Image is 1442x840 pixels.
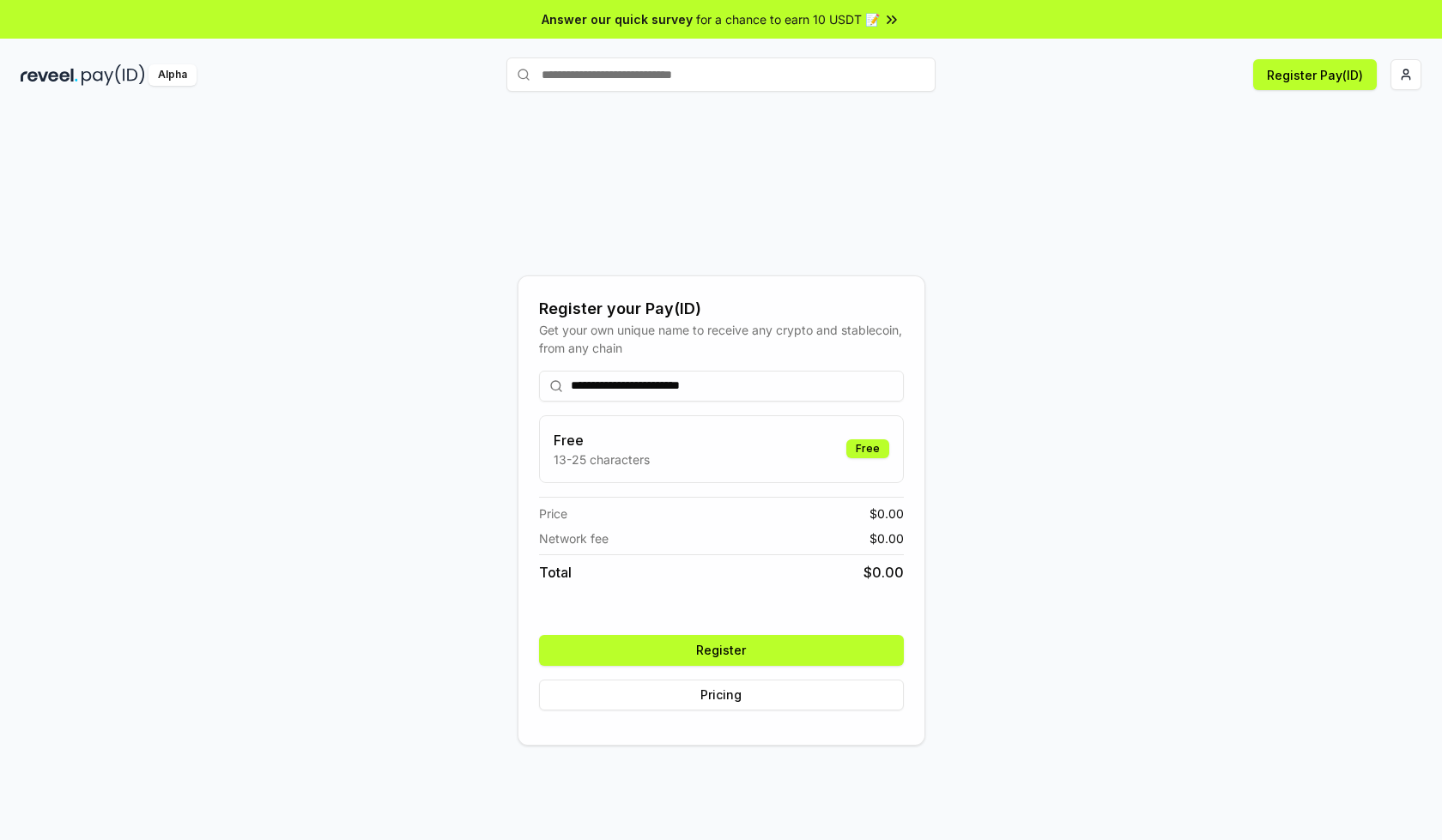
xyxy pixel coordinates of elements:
img: pay_id [82,64,145,86]
span: Network fee [539,529,609,547]
button: Pricing [539,680,904,710]
img: reveel_dark [21,64,78,86]
div: Get your own unique name to receive any crypto and stablecoin, from any chain [539,321,904,357]
span: $ 0.00 [869,529,904,547]
span: Total [539,562,572,583]
button: Register Pay(ID) [1253,59,1377,90]
span: for a chance to earn 10 USDT 📝 [696,10,880,28]
span: $ 0.00 [869,505,904,523]
span: Price [539,505,567,523]
div: Alpha [148,64,197,86]
div: Register your Pay(ID) [539,297,904,321]
p: 13-25 characters [554,450,650,468]
div: Free [846,439,889,458]
h3: Free [554,430,650,450]
button: Register [539,635,904,666]
span: $ 0.00 [863,562,904,583]
span: Answer our quick survey [542,10,693,28]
